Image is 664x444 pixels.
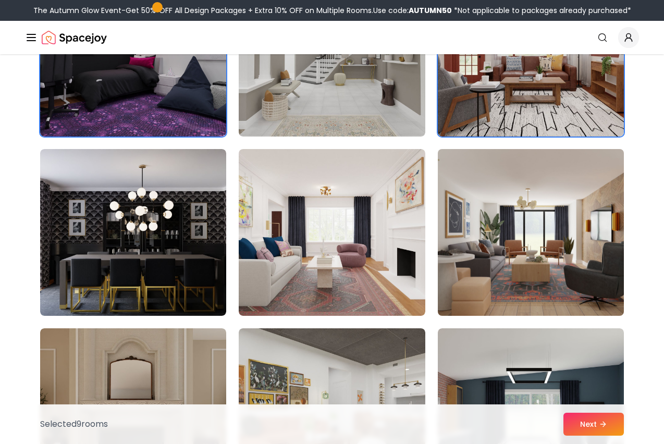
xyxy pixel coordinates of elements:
img: Room room-47 [239,149,425,316]
span: Use code: [373,5,452,16]
div: The Autumn Glow Event-Get 50% OFF All Design Packages + Extra 10% OFF on Multiple Rooms. [33,5,631,16]
img: Spacejoy Logo [42,27,107,48]
span: *Not applicable to packages already purchased* [452,5,631,16]
img: Room room-46 [40,149,226,316]
a: Spacejoy [42,27,107,48]
button: Next [563,413,624,436]
nav: Global [25,21,639,54]
img: Room room-48 [433,145,629,320]
b: AUTUMN50 [409,5,452,16]
p: Selected 9 room s [40,418,108,430]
